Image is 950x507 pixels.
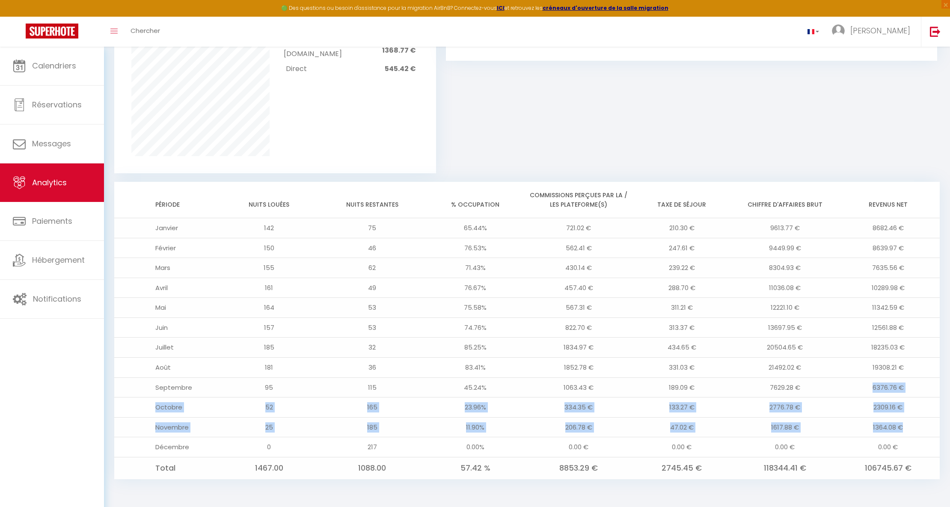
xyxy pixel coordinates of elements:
td: 62 [321,258,424,278]
td: 181 [217,357,321,377]
td: 12221.10 € [733,298,837,318]
td: 71.43% [424,258,527,278]
td: 331.03 € [630,357,733,377]
td: 217 [321,437,424,457]
td: 1852.78 € [527,357,630,377]
td: 161 [217,278,321,298]
td: 247.61 € [630,238,733,258]
td: 1834.97 € [527,338,630,358]
td: 46 [321,238,424,258]
td: 8639.97 € [837,238,940,258]
img: logout [930,26,941,37]
td: Décembre [114,437,217,457]
td: Total [114,457,217,479]
td: 0.00 € [837,437,940,457]
td: 210.30 € [630,218,733,238]
td: 206.78 € [527,417,630,437]
button: Ouvrir le widget de chat LiveChat [7,3,33,29]
td: 45.24% [424,377,527,397]
td: 164 [217,298,321,318]
td: 430.14 € [527,258,630,278]
th: Nuits restantes [321,182,424,218]
span: Réservations [32,99,82,110]
td: 76.67% [424,278,527,298]
td: 53 [321,317,424,338]
td: 157 [217,317,321,338]
a: ... [PERSON_NAME] [825,17,921,47]
strong: ICI [497,4,505,12]
td: 13697.95 € [733,317,837,338]
td: 10289.98 € [837,278,940,298]
td: Juillet [114,338,217,358]
td: 75.58% [424,298,527,318]
td: Direct [284,62,341,77]
img: Super Booking [26,24,78,39]
td: 47.02 € [630,417,733,437]
td: 457.40 € [527,278,630,298]
td: 21492.02 € [733,357,837,377]
span: Notifications [33,294,81,304]
th: Nuits louées [217,182,321,218]
span: Messages [32,138,71,149]
td: 1364.08 € [837,417,940,437]
td: 9449.99 € [733,238,837,258]
td: 76.53% [424,238,527,258]
td: 165 [321,397,424,418]
a: créneaux d'ouverture de la salle migration [543,4,668,12]
th: Période [114,182,217,218]
td: Septembre [114,377,217,397]
td: 8682.46 € [837,218,940,238]
td: 12561.88 € [837,317,940,338]
td: 155 [217,258,321,278]
td: 11.90% [424,417,527,437]
td: 313.37 € [630,317,733,338]
td: 133.27 € [630,397,733,418]
td: 74.76% [424,317,527,338]
td: 0 [217,437,321,457]
td: 7629.28 € [733,377,837,397]
td: 562.41 € [527,238,630,258]
td: [DOMAIN_NAME] [284,40,341,62]
td: 53 [321,298,424,318]
td: Juin [114,317,217,338]
span: 1368.77 € [382,45,416,55]
td: 11036.08 € [733,278,837,298]
span: Analytics [32,177,67,188]
td: 239.22 € [630,258,733,278]
td: 9613.77 € [733,218,837,238]
td: 52 [217,397,321,418]
td: 1063.43 € [527,377,630,397]
td: 185 [217,338,321,358]
td: 57.42 % [424,457,527,479]
td: 0.00 € [630,437,733,457]
td: 185 [321,417,424,437]
td: 288.70 € [630,278,733,298]
td: Avril [114,278,217,298]
td: 0.00 € [527,437,630,457]
td: 2309.16 € [837,397,940,418]
td: 115 [321,377,424,397]
span: Calendriers [32,60,76,71]
td: 19308.21 € [837,357,940,377]
td: 150 [217,238,321,258]
span: Hébergement [32,255,85,265]
td: 83.41% [424,357,527,377]
td: Janvier [114,218,217,238]
td: 1617.88 € [733,417,837,437]
td: 95 [217,377,321,397]
td: 85.25% [424,338,527,358]
th: Revenus net [837,182,940,218]
td: 6376.76 € [837,377,940,397]
span: Paiements [32,216,72,226]
td: 32 [321,338,424,358]
td: 822.70 € [527,317,630,338]
td: Février [114,238,217,258]
td: 23.96% [424,397,527,418]
td: 567.31 € [527,298,630,318]
td: 25 [217,417,321,437]
td: 2745.45 € [630,457,733,479]
td: 8304.93 € [733,258,837,278]
th: Commissions perçues par la / les plateforme(s) [527,182,630,218]
td: 334.35 € [527,397,630,418]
